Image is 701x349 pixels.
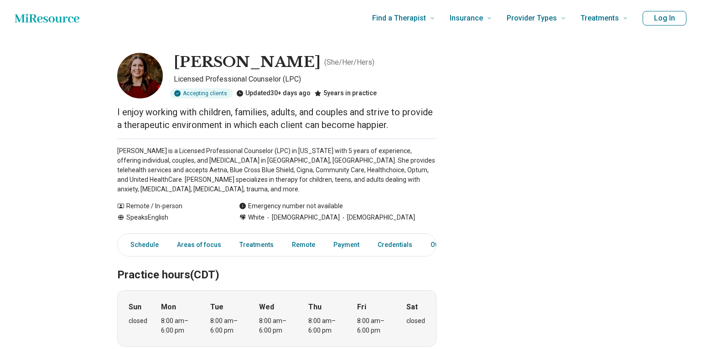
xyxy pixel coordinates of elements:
[210,302,223,313] strong: Tue
[239,201,343,211] div: Emergency number not available
[259,302,274,313] strong: Wed
[308,302,322,313] strong: Thu
[170,88,233,98] div: Accepting clients
[210,316,245,335] div: 8:00 am – 6:00 pm
[259,316,294,335] div: 8:00 am – 6:00 pm
[234,236,279,254] a: Treatments
[129,302,141,313] strong: Sun
[117,290,436,347] div: When does the program meet?
[119,236,164,254] a: Schedule
[117,146,436,194] p: [PERSON_NAME] is a Licensed Professional Counselor (LPC) in [US_STATE] with 5 years of experience...
[174,53,321,72] h1: [PERSON_NAME]
[265,213,340,222] span: [DEMOGRAPHIC_DATA]
[450,12,483,25] span: Insurance
[308,316,343,335] div: 8:00 am – 6:00 pm
[406,316,425,326] div: closed
[340,213,415,222] span: [DEMOGRAPHIC_DATA]
[406,302,418,313] strong: Sat
[117,106,436,131] p: I enjoy working with children, families, adults, and couples and strive to provide a therapeutic ...
[328,236,365,254] a: Payment
[643,11,686,26] button: Log In
[171,236,227,254] a: Areas of focus
[314,88,377,98] div: 5 years in practice
[324,57,374,68] p: ( She/Her/Hers )
[581,12,619,25] span: Treatments
[236,88,311,98] div: Updated 30+ days ago
[117,53,163,98] img: Kimberly Coats, Licensed Professional Counselor (LPC)
[286,236,321,254] a: Remote
[507,12,557,25] span: Provider Types
[357,302,366,313] strong: Fri
[372,12,426,25] span: Find a Therapist
[174,74,436,85] p: Licensed Professional Counselor (LPC)
[117,213,221,222] div: Speaks English
[357,316,392,335] div: 8:00 am – 6:00 pm
[117,246,436,283] h2: Practice hours (CDT)
[425,236,458,254] a: Other
[161,316,196,335] div: 8:00 am – 6:00 pm
[15,9,79,27] a: Home page
[248,213,265,222] span: White
[372,236,418,254] a: Credentials
[129,316,147,326] div: closed
[117,201,221,211] div: Remote / In-person
[161,302,176,313] strong: Mon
